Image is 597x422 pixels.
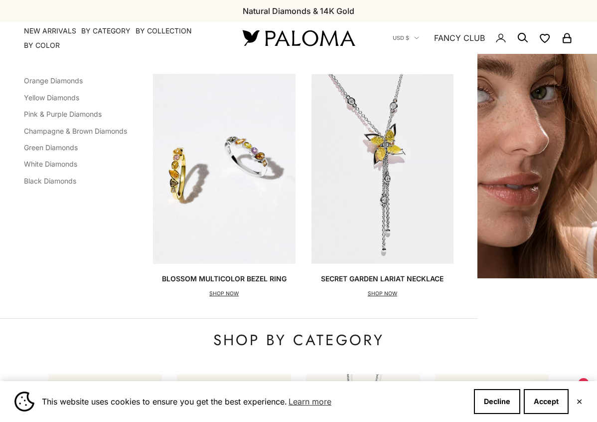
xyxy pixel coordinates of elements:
[24,127,127,135] a: Champagne & Brown Diamonds
[24,76,83,85] a: Orange Diamonds
[24,143,78,152] a: Green Diamonds
[393,33,409,42] span: USD $
[576,399,583,405] button: Close
[524,389,569,414] button: Accept
[48,330,549,350] p: SHOP BY CATEGORY
[24,160,77,168] a: White Diamonds
[24,110,102,118] a: Pink & Purple Diamonds
[24,26,219,50] nav: Primary navigation
[24,40,60,50] summary: By Color
[42,394,466,409] span: This website uses cookies to ensure you get the best experience.
[24,26,76,36] a: NEW ARRIVALS
[14,392,34,412] img: Cookie banner
[321,274,444,284] p: Secret Garden Lariat Necklace
[24,93,79,102] a: Yellow Diamonds
[162,274,287,284] p: Blossom Multicolor Bezel Ring
[287,394,333,409] a: Learn more
[243,4,354,17] p: Natural Diamonds & 14K Gold
[434,31,485,44] a: FANCY CLUB
[321,289,444,299] p: SHOP NOW
[311,74,454,298] a: Secret Garden Lariat NecklaceSHOP NOW
[474,389,520,414] button: Decline
[153,74,296,298] a: Blossom Multicolor Bezel RingSHOP NOW
[393,22,573,54] nav: Secondary navigation
[393,33,419,42] button: USD $
[24,177,76,185] a: Black Diamonds
[136,26,192,36] summary: By Collection
[162,289,287,299] p: SHOP NOW
[81,26,131,36] summary: By Category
